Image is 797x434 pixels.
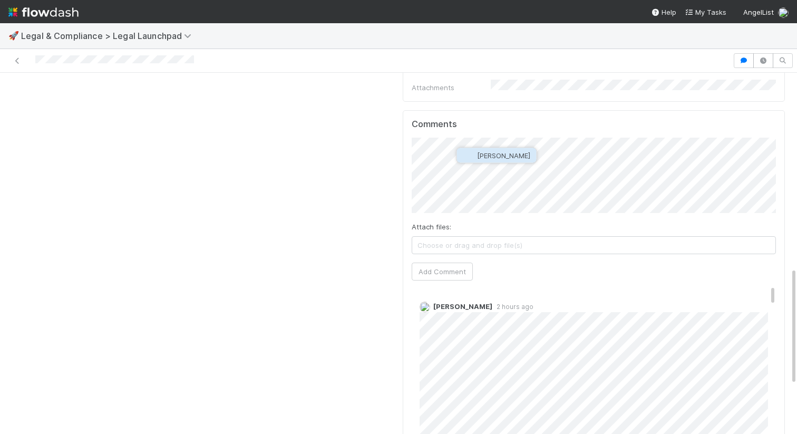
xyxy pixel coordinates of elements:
[778,7,789,18] img: avatar_c584de82-e924-47af-9431-5c284c40472a.png
[412,263,473,281] button: Add Comment
[420,302,430,312] img: avatar_0b1dbcb8-f701-47e0-85bc-d79ccc0efe6c.png
[743,8,774,16] span: AngelList
[651,7,676,17] div: Help
[685,8,726,16] span: My Tasks
[477,151,530,160] span: [PERSON_NAME]
[433,302,492,311] span: [PERSON_NAME]
[412,221,451,232] label: Attach files:
[412,119,776,130] h5: Comments
[685,7,726,17] a: My Tasks
[8,3,79,21] img: logo-inverted-e16ddd16eac7371096b0.svg
[412,82,491,93] div: Attachments
[8,31,19,40] span: 🚀
[463,150,474,161] img: avatar_0b1dbcb8-f701-47e0-85bc-d79ccc0efe6c.png
[412,237,775,254] span: Choose or drag and drop file(s)
[21,31,197,41] span: Legal & Compliance > Legal Launchpad
[457,148,537,163] button: [PERSON_NAME]
[492,303,533,311] span: 2 hours ago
